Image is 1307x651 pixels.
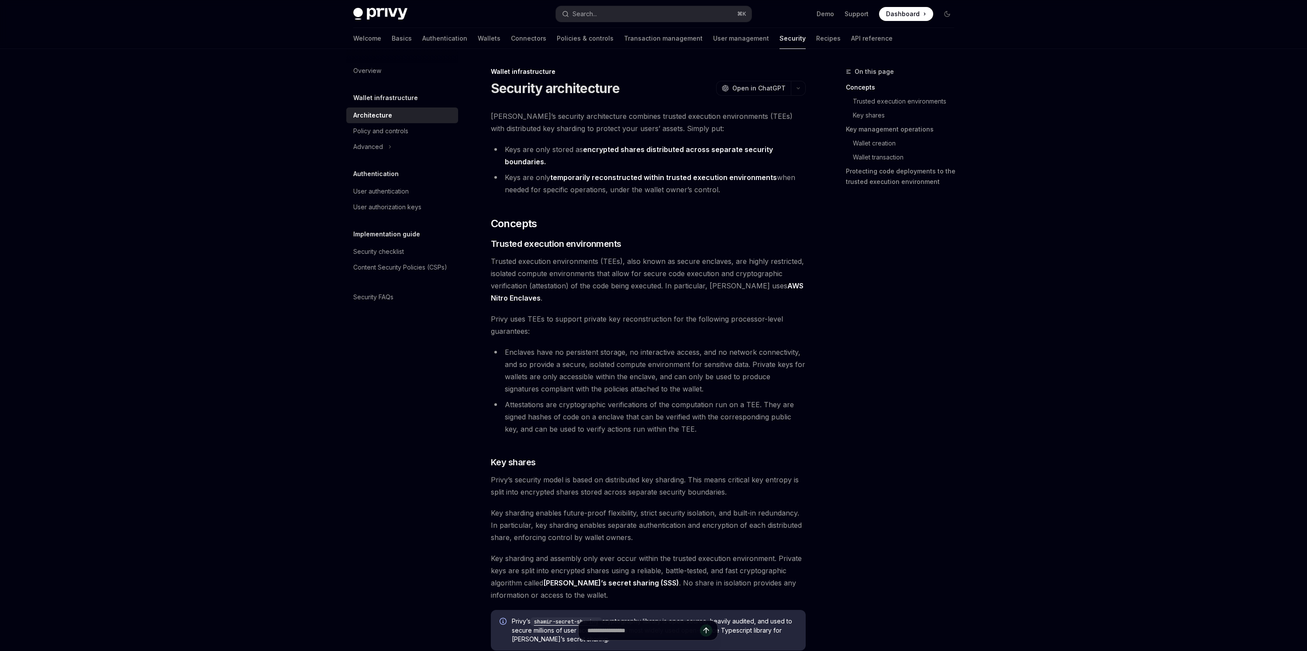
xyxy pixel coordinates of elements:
[346,107,458,123] a: Architecture
[422,28,467,49] a: Authentication
[353,169,399,179] h5: Authentication
[572,9,597,19] div: Search...
[353,202,421,212] div: User authorization keys
[346,289,458,305] a: Security FAQs
[505,145,773,166] strong: encrypted shares distributed across separate security boundaries.
[491,552,806,601] span: Key sharding and assembly only ever occur within the trusted execution environment. Private keys ...
[543,578,679,588] a: [PERSON_NAME]’s secret sharing (SSS)
[346,260,458,275] a: Content Security Policies (CSPs)
[491,110,806,135] span: [PERSON_NAME]’s security architecture combines trusted execution environments (TEEs) with distrib...
[353,126,408,136] div: Policy and controls
[346,123,458,139] a: Policy and controls
[491,80,620,96] h1: Security architecture
[353,262,447,273] div: Content Security Policies (CSPs)
[816,28,841,49] a: Recipes
[500,618,508,627] svg: Info
[624,28,703,49] a: Transaction management
[491,143,806,168] li: Keys are only stored as
[853,136,961,150] a: Wallet creation
[491,67,806,76] div: Wallet infrastructure
[853,150,961,164] a: Wallet transaction
[855,66,894,77] span: On this page
[853,108,961,122] a: Key shares
[886,10,920,18] span: Dashboard
[491,474,806,498] span: Privy’s security model is based on distributed key sharding. This means critical key entropy is s...
[353,292,393,302] div: Security FAQs
[531,617,602,625] a: shamir-secret-sharing
[353,246,404,257] div: Security checklist
[491,507,806,544] span: Key sharding enables future-proof flexibility, strict security isolation, and built-in redundancy...
[346,199,458,215] a: User authorization keys
[511,28,546,49] a: Connectors
[353,229,420,239] h5: Implementation guide
[713,28,769,49] a: User management
[846,164,961,189] a: Protecting code deployments to the trusted execution environment
[732,84,786,93] span: Open in ChatGPT
[491,398,806,435] li: Attestations are cryptographic verifications of the computation run on a TEE. They are signed has...
[737,10,746,17] span: ⌘ K
[353,93,418,103] h5: Wallet infrastructure
[512,617,797,644] span: Privy’s cryptography library is open-source, heavily audited, and used to secure millions of user...
[346,184,458,199] a: User authentication
[478,28,500,49] a: Wallets
[851,28,893,49] a: API reference
[491,313,806,337] span: Privy uses TEEs to support private key reconstruction for the following processor-level guarantees:
[392,28,412,49] a: Basics
[700,624,712,637] button: Send message
[846,80,961,94] a: Concepts
[353,28,381,49] a: Welcome
[779,28,806,49] a: Security
[491,346,806,395] li: Enclaves have no persistent storage, no interactive access, and no network connectivity, and so p...
[353,186,409,197] div: User authentication
[557,28,614,49] a: Policies & controls
[346,244,458,260] a: Security checklist
[845,10,869,18] a: Support
[853,94,961,108] a: Trusted execution environments
[556,6,752,22] button: Search...⌘K
[491,456,536,468] span: Key shares
[879,7,933,21] a: Dashboard
[846,122,961,136] a: Key management operations
[353,142,383,152] div: Advanced
[491,171,806,196] li: Keys are only when needed for specific operations, under the wallet owner’s control.
[817,10,834,18] a: Demo
[353,66,381,76] div: Overview
[491,238,621,250] span: Trusted execution environments
[940,7,954,21] button: Toggle dark mode
[353,8,407,20] img: dark logo
[491,255,806,304] span: Trusted execution environments (TEEs), also known as secure enclaves, are highly restricted, isol...
[353,110,392,121] div: Architecture
[531,617,602,626] code: shamir-secret-sharing
[491,217,537,231] span: Concepts
[550,173,777,182] strong: temporarily reconstructed within trusted execution environments
[716,81,791,96] button: Open in ChatGPT
[346,63,458,79] a: Overview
